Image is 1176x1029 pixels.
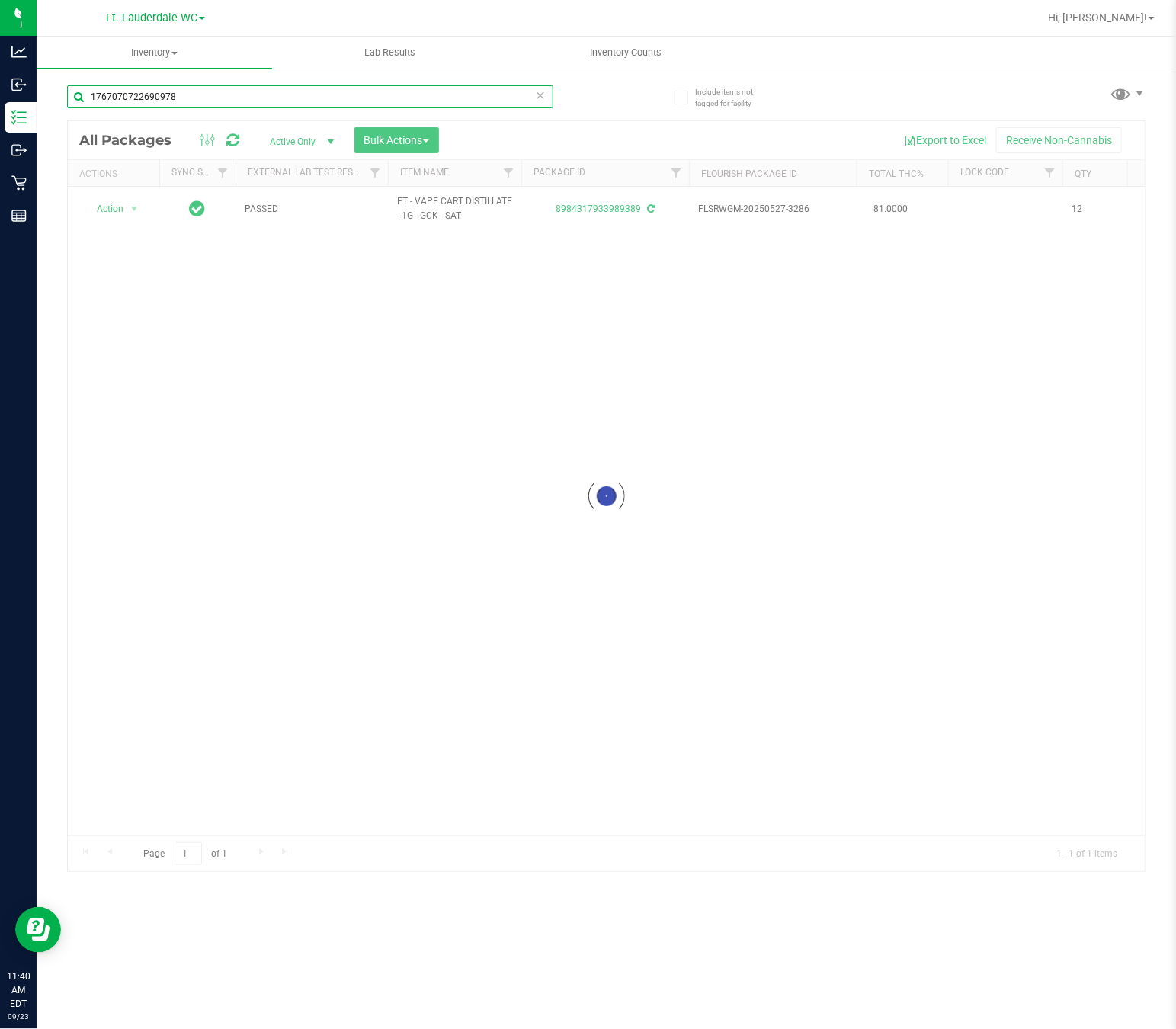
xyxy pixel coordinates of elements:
span: Inventory [37,46,272,59]
a: Inventory Counts [508,37,743,69]
span: Lab Results [344,46,436,59]
span: Hi, [PERSON_NAME]! [1048,11,1147,24]
inline-svg: Reports [11,208,27,223]
a: Inventory [37,37,272,69]
iframe: Resource center [15,907,61,953]
span: Include items not tagged for facility [695,86,771,109]
inline-svg: Outbound [11,143,27,158]
span: Inventory Counts [569,46,682,59]
inline-svg: Inbound [11,77,27,92]
span: Clear [535,85,546,105]
p: 11:40 AM EDT [7,970,30,1011]
inline-svg: Inventory [11,110,27,125]
inline-svg: Analytics [11,44,27,59]
p: 09/23 [7,1011,30,1022]
input: Search Package ID, Item Name, SKU, Lot or Part Number... [67,85,553,108]
span: Ft. Lauderdale WC [106,11,197,24]
a: Lab Results [272,37,508,69]
inline-svg: Retail [11,175,27,191]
